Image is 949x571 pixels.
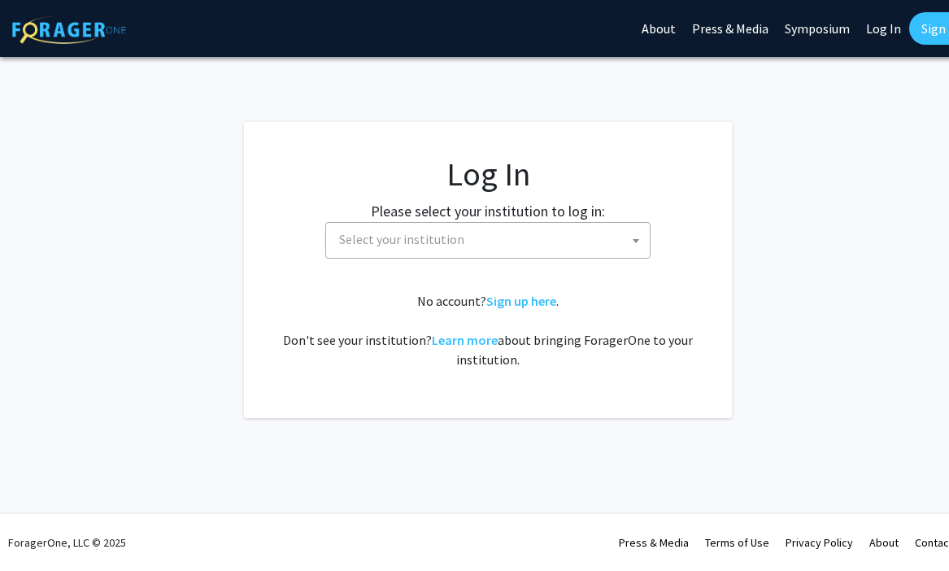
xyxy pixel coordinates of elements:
a: Press & Media [619,535,689,550]
span: Select your institution [339,231,464,247]
a: Privacy Policy [786,535,853,550]
a: Sign up here [486,293,556,309]
a: About [869,535,899,550]
a: Terms of Use [705,535,769,550]
div: No account? . Don't see your institution? about bringing ForagerOne to your institution. [276,291,699,369]
span: Select your institution [333,223,650,256]
label: Please select your institution to log in: [371,200,605,222]
h1: Log In [276,155,699,194]
div: ForagerOne, LLC © 2025 [8,514,126,571]
img: ForagerOne Logo [12,15,126,44]
a: Learn more about bringing ForagerOne to your institution [432,332,498,348]
span: Select your institution [325,222,651,259]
